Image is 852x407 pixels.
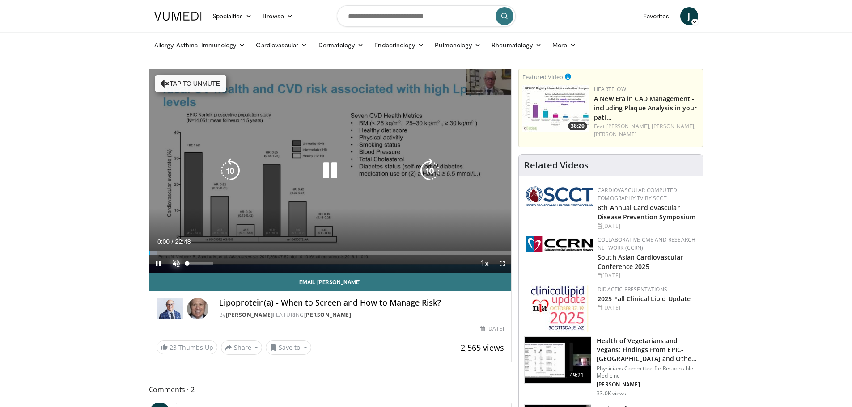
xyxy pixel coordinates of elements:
[680,7,698,25] a: J
[598,253,683,271] a: South Asian Cardiovascular Conference 2025
[187,262,213,265] div: Volume Level
[167,255,185,273] button: Unmute
[304,311,352,319] a: [PERSON_NAME]
[187,298,208,319] img: Avatar
[155,75,226,92] button: Tap to unmute
[597,381,697,388] p: [PERSON_NAME]
[149,36,251,54] a: Allergy, Asthma, Immunology
[598,236,695,252] a: Collaborative CME and Research Network (CCRN)
[547,36,581,54] a: More
[522,85,589,132] img: 738d0e2d-290f-4d89-8861-908fb8b721dc.150x105_q85_crop-smart_upscale.jpg
[221,340,263,355] button: Share
[157,340,217,354] a: 23 Thumbs Up
[597,365,697,379] p: Physicians Committee for Responsible Medicine
[172,238,174,245] span: /
[594,122,699,138] div: Feat.
[369,36,429,54] a: Endocrinology
[526,186,593,206] img: 51a70120-4f25-49cc-93a4-67582377e75f.png.150x105_q85_autocrop_double_scale_upscale_version-0.2.png
[524,336,697,397] a: 49:21 Health of Vegetarians and Vegans: Findings From EPIC-[GEOGRAPHIC_DATA] and Othe… Physicians...
[313,36,369,54] a: Dermatology
[149,69,512,273] video-js: Video Player
[226,311,273,319] a: [PERSON_NAME]
[594,130,636,138] a: [PERSON_NAME]
[566,371,588,380] span: 49:21
[598,304,695,312] div: [DATE]
[652,122,695,130] a: [PERSON_NAME],
[598,294,691,303] a: 2025 Fall Clinical Lipid Update
[157,298,183,319] img: Dr. Robert S. Rosenson
[149,273,512,291] a: Email [PERSON_NAME]
[154,12,202,21] img: VuMedi Logo
[606,122,650,130] a: [PERSON_NAME],
[250,36,313,54] a: Cardiovascular
[526,236,593,252] img: a04ee3ba-8487-4636-b0fb-5e8d268f3737.png.150x105_q85_autocrop_double_scale_upscale_version-0.2.png
[149,255,167,273] button: Pause
[598,186,677,202] a: Cardiovascular Computed Tomography TV by SCCT
[594,94,697,122] a: A New Era in CAD Management - including Plaque Analysis in your pati…
[461,342,504,353] span: 2,565 views
[149,251,512,255] div: Progress Bar
[568,122,587,130] span: 38:20
[266,340,311,355] button: Save to
[486,36,547,54] a: Rheumatology
[598,203,695,221] a: 8th Annual Cardiovascular Disease Prevention Symposium
[598,272,695,280] div: [DATE]
[522,73,563,81] small: Featured Video
[475,255,493,273] button: Playback Rate
[493,255,511,273] button: Fullscreen
[524,160,589,171] h4: Related Videos
[170,343,177,352] span: 23
[175,238,191,245] span: 22:48
[638,7,675,25] a: Favorites
[480,325,504,333] div: [DATE]
[219,311,504,319] div: By FEATURING
[597,336,697,363] h3: Health of Vegetarians and Vegans: Findings From EPIC-[GEOGRAPHIC_DATA] and Othe…
[157,238,170,245] span: 0:00
[597,390,626,397] p: 33.0K views
[219,298,504,308] h4: Lipoprotein(a) - When to Screen and How to Manage Risk?
[522,85,589,132] a: 38:20
[207,7,258,25] a: Specialties
[531,285,589,332] img: d65bce67-f81a-47c5-b47d-7b8806b59ca8.jpg.150x105_q85_autocrop_double_scale_upscale_version-0.2.jpg
[594,85,626,93] a: Heartflow
[149,384,512,395] span: Comments 2
[598,285,695,294] div: Didactic Presentations
[337,5,516,27] input: Search topics, interventions
[429,36,486,54] a: Pulmonology
[598,222,695,230] div: [DATE]
[525,337,591,383] img: 606f2b51-b844-428b-aa21-8c0c72d5a896.150x105_q85_crop-smart_upscale.jpg
[257,7,298,25] a: Browse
